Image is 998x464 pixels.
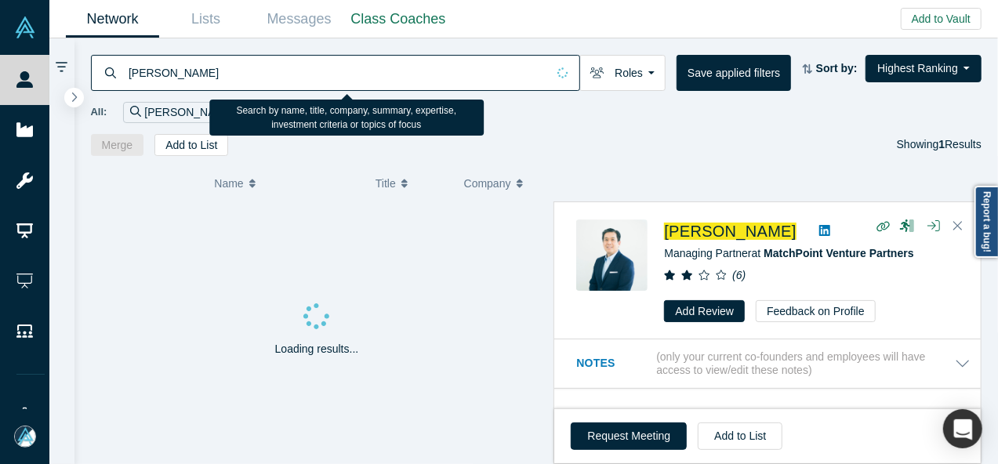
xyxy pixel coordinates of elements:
span: Name [214,167,243,200]
a: Report a bug! [974,186,998,258]
button: Name [214,167,359,200]
button: Highest Ranking [866,55,982,82]
button: Add to List [154,134,228,156]
button: Save applied filters [677,55,791,91]
a: Class Coaches [346,1,451,38]
i: ( 6 ) [732,269,746,281]
button: Title [376,167,448,200]
button: Company [464,167,536,200]
button: Add to List [698,422,782,450]
strong: Sort by: [816,62,858,74]
a: [PERSON_NAME] [664,223,796,240]
a: Lists [159,1,252,38]
button: Remove Filter [234,103,246,121]
h3: Notes [576,355,653,372]
button: Add to Vault [901,8,982,30]
p: (only your current co-founders and employees will have access to view/edit these notes) [656,350,955,377]
button: Close [946,214,970,239]
span: Company [464,167,511,200]
input: Search by name, title, company, summary, expertise, investment criteria or topics of focus [127,54,546,91]
div: [PERSON_NAME] [123,102,253,123]
button: Add Review [664,300,745,322]
button: Request Meeting [571,422,687,450]
span: Results [939,138,982,150]
strong: 1 [939,138,945,150]
span: Managing Partner at [664,247,913,259]
div: Showing [897,134,982,156]
p: Loading results... [275,341,359,357]
button: Feedback on Profile [756,300,876,322]
button: Notes (only your current co-founders and employees will have access to view/edit these notes) [576,350,971,377]
span: Title [376,167,396,200]
button: Roles [579,55,666,91]
a: Messages [252,1,346,38]
span: All: [91,104,107,120]
img: Alchemist Vault Logo [14,16,36,38]
img: Brian Yeh's Profile Image [576,219,648,291]
a: Network [66,1,159,38]
a: MatchPoint Venture Partners [764,247,913,259]
button: Merge [91,134,144,156]
img: Mia Scott's Account [14,426,36,448]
